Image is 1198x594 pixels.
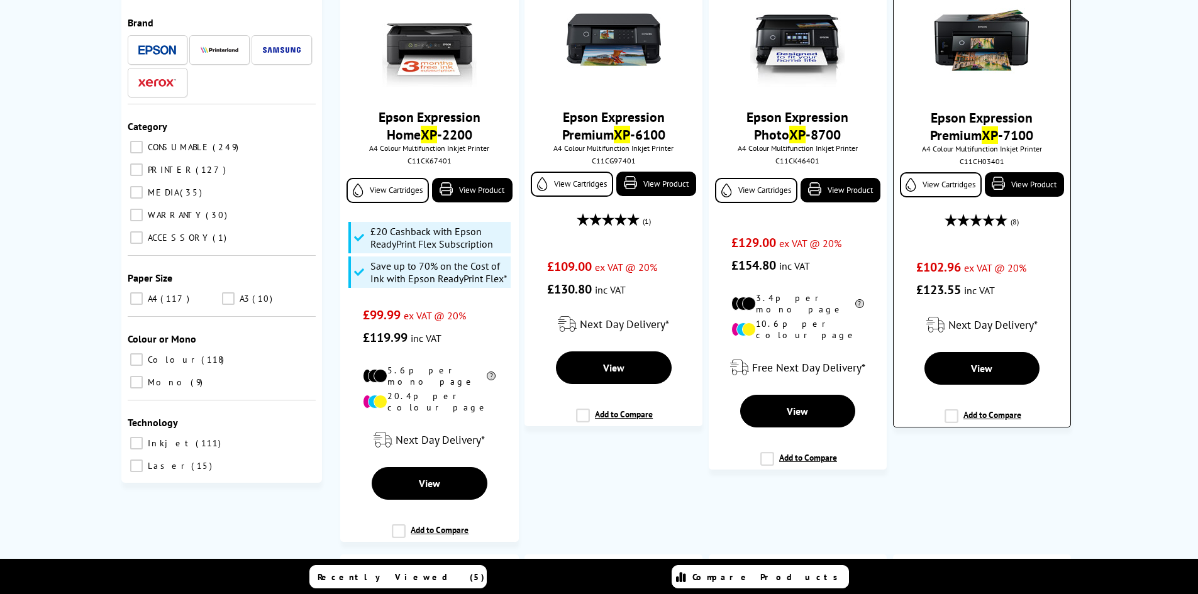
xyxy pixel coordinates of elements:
[196,437,224,449] span: 111
[347,178,429,203] a: View Cartridges
[900,307,1064,343] div: modal_delivery
[145,377,189,388] span: Mono
[252,293,275,304] span: 10
[531,172,613,197] a: View Cartridges
[971,362,992,375] span: View
[145,209,204,221] span: WARRANTY
[130,186,143,199] input: MEDIA 35
[562,108,665,143] a: Epson Expression PremiumXP-6100
[1011,210,1019,234] span: (8)
[392,524,469,548] label: Add to Compare
[130,163,143,176] input: PRINTER 127
[692,571,845,583] span: Compare Products
[128,272,172,284] span: Paper Size
[160,293,192,304] span: 117
[201,47,238,53] img: Printerland
[196,164,229,175] span: 127
[900,172,982,197] a: View Cartridges
[985,172,1064,197] a: View Product
[379,108,480,143] a: Epson Expression HomeXP-2200
[263,47,301,53] img: Samsung
[432,178,512,202] a: View Product
[916,259,961,275] span: £102.96
[715,143,880,153] span: A4 Colour Multifunction Inkjet Printer
[595,261,657,273] span: ex VAT @ 20%
[900,144,1064,153] span: A4 Colour Multifunction Inkjet Printer
[760,452,837,476] label: Add to Compare
[145,187,179,198] span: MEDIA
[145,164,194,175] span: PRINTER
[128,120,167,133] span: Category
[616,172,696,196] a: View Product
[945,409,1021,433] label: Add to Compare
[347,422,512,458] div: modal_delivery
[801,178,880,202] a: View Product
[191,460,215,471] span: 15
[752,360,865,375] span: Free Next Day Delivery*
[130,292,143,305] input: A4 117
[595,283,626,296] span: inc VAT
[779,237,841,250] span: ex VAT @ 20%
[718,156,877,165] div: C11CK46401
[982,126,998,144] mark: XP
[191,377,206,388] span: 9
[924,352,1040,385] a: View
[556,351,672,384] a: View
[145,354,200,365] span: Colour
[363,390,496,413] li: 20.4p per colour page
[145,293,159,304] span: A4
[222,292,235,305] input: A3 10
[948,317,1038,332] span: Next Day Delivery*
[903,157,1061,166] div: C11CH03401
[213,141,241,153] span: 249
[746,108,848,143] a: Epson Expression PhotoXP-8700
[731,318,864,341] li: 10.6p per colour page
[787,405,808,417] span: View
[964,261,1026,274] span: ex VAT @ 20%
[419,477,440,490] span: View
[347,143,512,153] span: A4 Colour Multifunction Inkjet Printer
[363,307,401,323] span: £99.99
[145,460,190,471] span: Laser
[206,209,230,221] span: 30
[916,282,961,298] span: £123.55
[731,292,864,315] li: 3.4p per mono page
[531,307,696,342] div: modal_delivery
[404,309,466,322] span: ex VAT @ 20%
[145,232,211,243] span: ACCESSORY
[576,409,653,432] label: Add to Compare
[130,353,143,366] input: Colour 118
[350,156,509,165] div: C11CK67401
[715,350,880,385] div: modal_delivery
[731,234,776,251] span: £129.00
[318,571,485,583] span: Recently Viewed (5)
[130,231,143,244] input: ACCESSORY 1
[236,293,251,304] span: A3
[531,143,696,153] span: A4 Colour Multifunction Inkjet Printer
[930,109,1033,144] a: Epson Expression PremiumXP-7100
[138,79,176,87] img: Xerox
[128,16,153,29] span: Brand
[547,281,592,297] span: £130.80
[130,141,143,153] input: CONSUMABLE 249
[128,333,196,345] span: Colour or Mono
[130,437,143,449] input: Inkjet 111
[672,565,849,588] a: Compare Products
[964,284,995,297] span: inc VAT
[130,459,143,472] input: Laser 15
[643,209,651,233] span: (1)
[128,416,178,429] span: Technology
[740,395,856,427] a: View
[547,258,592,275] span: £109.00
[363,329,408,346] span: £119.99
[580,317,669,331] span: Next Day Delivery*
[309,565,487,588] a: Recently Viewed (5)
[614,126,630,143] mark: XP
[396,432,485,447] span: Next Day Delivery*
[370,225,507,250] span: £20 Cashback with Epson ReadyPrint Flex Subscription
[201,354,227,365] span: 118
[779,260,810,272] span: inc VAT
[145,141,211,153] span: CONSUMABLE
[411,332,441,344] span: inc VAT
[180,187,205,198] span: 35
